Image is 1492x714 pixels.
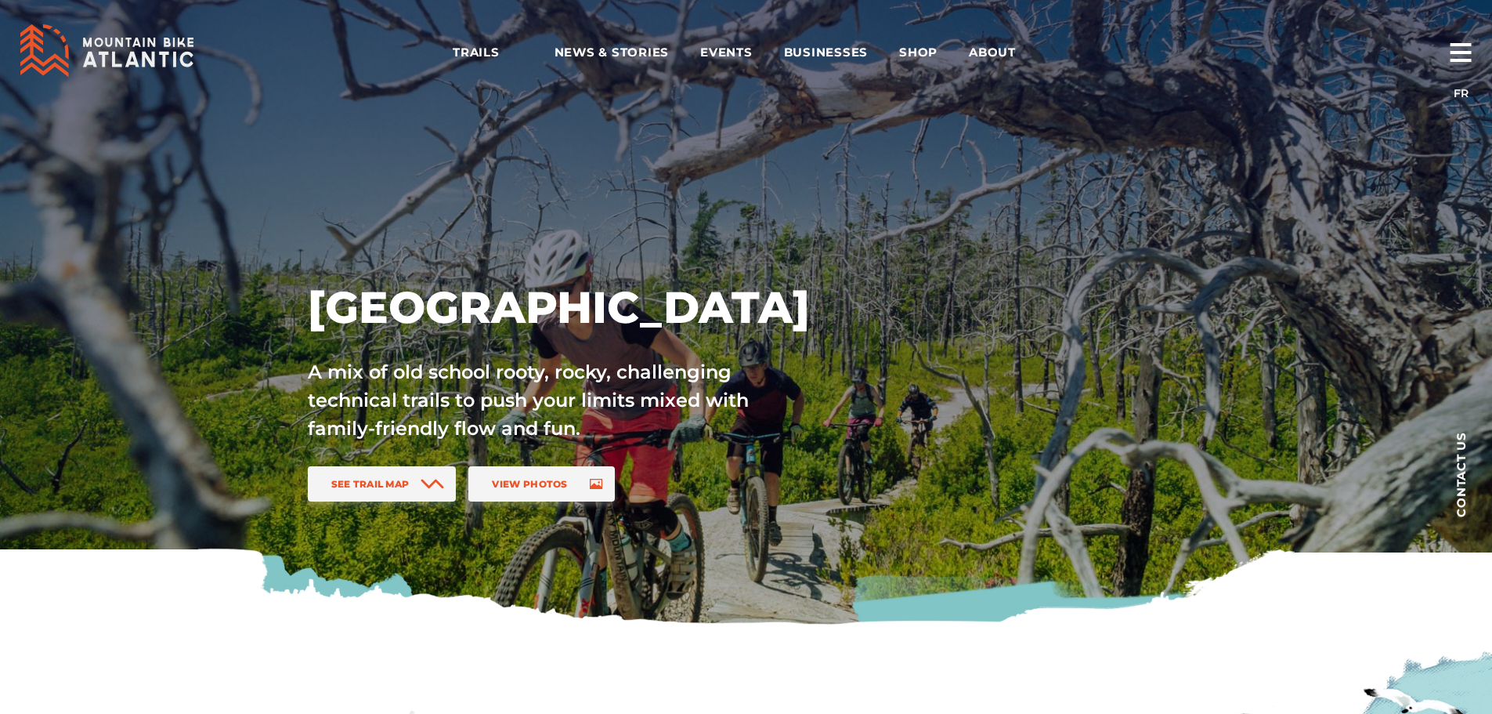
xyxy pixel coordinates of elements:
[1455,432,1467,517] span: Contact us
[492,478,567,490] span: View Photos
[308,466,457,502] a: See Trail Map
[555,45,670,60] span: News & Stories
[453,45,523,60] span: Trails
[969,45,1039,60] span: About
[308,280,887,335] h1: [GEOGRAPHIC_DATA]
[1454,86,1469,100] a: FR
[784,45,869,60] span: Businesses
[308,358,784,443] p: A mix of old school rooty, rocky, challenging technical trails to push your limits mixed with fam...
[1429,408,1492,541] a: Contact us
[331,478,410,490] span: See Trail Map
[899,45,937,60] span: Shop
[700,45,753,60] span: Events
[468,466,614,502] a: View Photos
